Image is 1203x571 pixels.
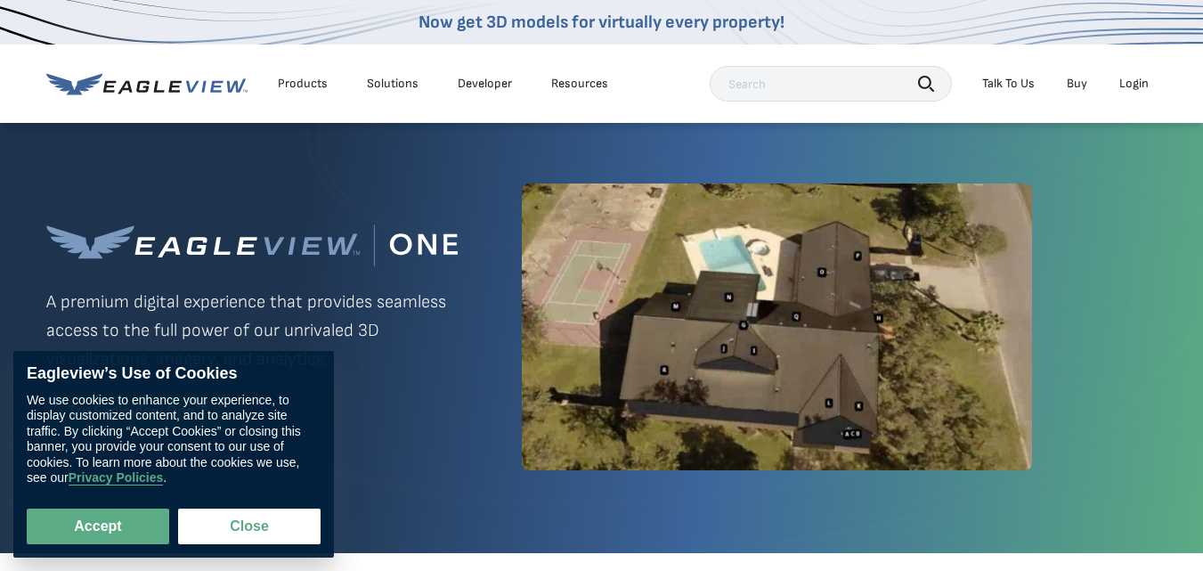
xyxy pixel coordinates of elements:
[367,76,419,92] div: Solutions
[551,76,608,92] div: Resources
[458,76,512,92] a: Developer
[27,509,169,544] button: Accept
[982,76,1035,92] div: Talk To Us
[710,66,952,102] input: Search
[178,509,321,544] button: Close
[27,393,321,486] div: We use cookies to enhance your experience, to display customized content, and to analyze site tra...
[278,76,328,92] div: Products
[27,364,321,384] div: Eagleview’s Use of Cookies
[419,12,784,33] a: Now get 3D models for virtually every property!
[1067,76,1087,92] a: Buy
[69,471,164,486] a: Privacy Policies
[1119,76,1149,92] div: Login
[46,288,458,373] p: A premium digital experience that provides seamless access to the full power of our unrivaled 3D ...
[46,224,458,266] img: Eagleview One™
